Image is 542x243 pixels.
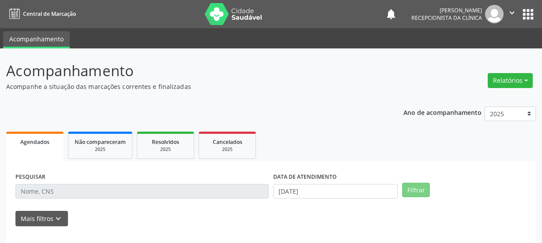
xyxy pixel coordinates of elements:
label: DATA DE ATENDIMENTO [273,170,337,184]
span: Não compareceram [75,138,126,146]
button: Mais filtroskeyboard_arrow_down [15,211,68,226]
input: Nome, CNS [15,184,269,199]
label: PESQUISAR [15,170,45,184]
input: Selecione um intervalo [273,184,398,199]
div: [PERSON_NAME] [411,7,482,14]
button: notifications [385,8,397,20]
span: Agendados [20,138,49,146]
span: Recepcionista da clínica [411,14,482,22]
div: 2025 [205,146,249,153]
button: Relatórios [488,73,533,88]
a: Acompanhamento [3,31,70,48]
span: Resolvidos [152,138,179,146]
p: Acompanhamento [6,60,377,82]
img: img [485,5,504,23]
span: Central de Marcação [23,10,76,18]
button: Filtrar [402,183,430,198]
div: 2025 [75,146,126,153]
button:  [504,5,520,23]
button: apps [520,7,536,22]
a: Central de Marcação [6,7,76,21]
p: Acompanhe a situação das marcações correntes e finalizadas [6,82,377,91]
i:  [507,8,517,18]
span: Cancelados [213,138,242,146]
i: keyboard_arrow_down [53,214,63,224]
div: 2025 [143,146,188,153]
p: Ano de acompanhamento [403,107,482,118]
